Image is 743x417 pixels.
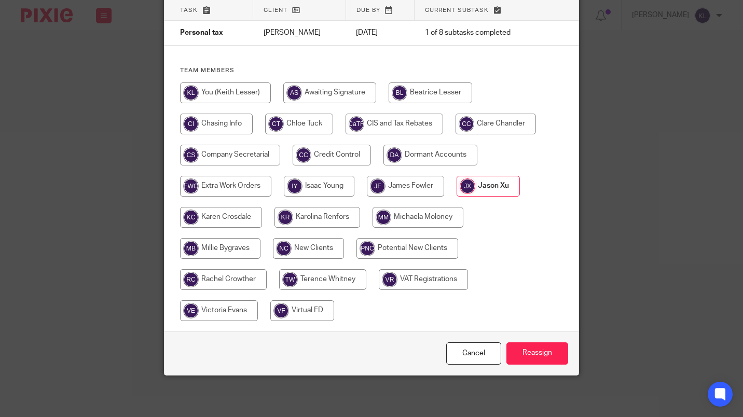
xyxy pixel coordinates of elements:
[356,7,380,13] span: Due by
[446,342,501,365] a: Close this dialog window
[180,66,563,75] h4: Team members
[264,7,287,13] span: Client
[180,30,223,37] span: Personal tax
[180,7,198,13] span: Task
[506,342,568,365] input: Reassign
[415,21,542,46] td: 1 of 8 subtasks completed
[264,27,336,38] p: [PERSON_NAME]
[425,7,489,13] span: Current subtask
[356,27,404,38] p: [DATE]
